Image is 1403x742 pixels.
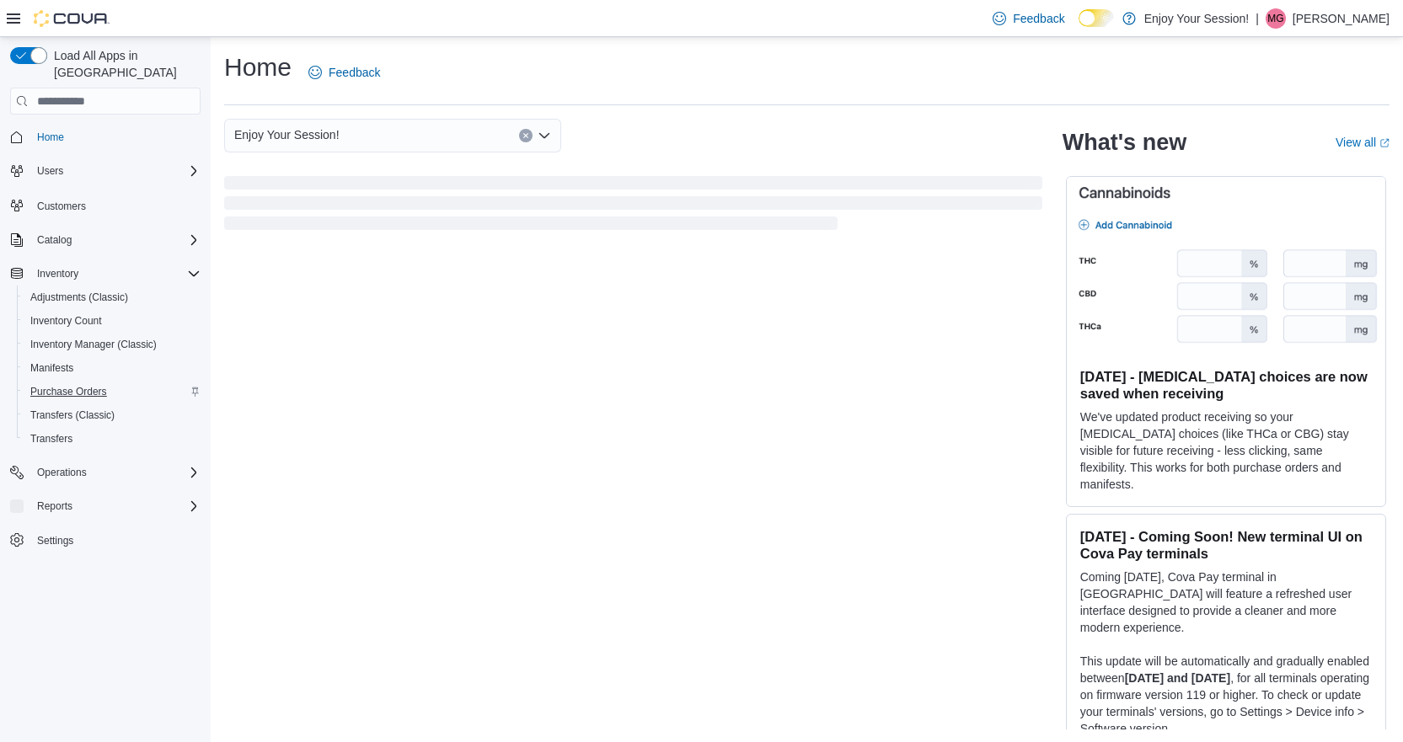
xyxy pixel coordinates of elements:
[24,358,80,378] a: Manifests
[17,286,207,309] button: Adjustments (Classic)
[30,264,85,284] button: Inventory
[30,264,201,284] span: Inventory
[24,382,114,402] a: Purchase Orders
[1336,136,1390,149] a: View allExternal link
[30,195,201,216] span: Customers
[1080,569,1372,636] p: Coming [DATE], Cova Pay terminal in [GEOGRAPHIC_DATA] will feature a refreshed user interface des...
[329,64,380,81] span: Feedback
[24,334,201,355] span: Inventory Manager (Classic)
[24,405,201,425] span: Transfers (Classic)
[30,127,71,147] a: Home
[1079,27,1079,28] span: Dark Mode
[1266,8,1286,29] div: Matt Gourlay
[224,51,292,84] h1: Home
[24,429,201,449] span: Transfers
[30,530,201,551] span: Settings
[24,311,201,331] span: Inventory Count
[3,262,207,286] button: Inventory
[24,287,201,307] span: Adjustments (Classic)
[1080,368,1372,402] h3: [DATE] - [MEDICAL_DATA] choices are now saved when receiving
[234,125,340,145] span: Enjoy Your Session!
[30,230,201,250] span: Catalog
[3,159,207,183] button: Users
[24,311,109,331] a: Inventory Count
[30,196,93,216] a: Customers
[30,496,79,516] button: Reports
[30,230,78,250] button: Catalog
[17,356,207,380] button: Manifests
[17,380,207,403] button: Purchase Orders
[24,358,201,378] span: Manifests
[37,200,86,213] span: Customers
[30,432,72,446] span: Transfers
[30,408,115,422] span: Transfers (Classic)
[34,10,110,27] img: Cova
[1267,8,1283,29] span: MG
[1080,653,1372,737] p: This update will be automatically and gradually enabled between , for all terminals operating on ...
[37,131,64,144] span: Home
[1013,10,1064,27] span: Feedback
[1063,129,1186,156] h2: What's new
[30,291,128,304] span: Adjustments (Classic)
[3,461,207,484] button: Operations
[3,193,207,217] button: Customers
[30,126,201,147] span: Home
[24,405,121,425] a: Transfers (Classic)
[30,496,201,516] span: Reports
[1144,8,1250,29] p: Enjoy Your Session!
[3,494,207,518] button: Reports
[30,361,73,375] span: Manifests
[17,427,207,451] button: Transfers
[986,2,1071,35] a: Feedback
[37,534,73,547] span: Settings
[37,466,87,479] span: Operations
[1080,528,1372,562] h3: [DATE] - Coming Soon! New terminal UI on Cova Pay terminals
[17,333,207,356] button: Inventory Manager (Classic)
[17,403,207,427] button: Transfers (Classic)
[1125,671,1230,685] strong: [DATE] and [DATE]
[30,314,102,328] span: Inventory Count
[30,161,70,181] button: Users
[30,385,107,398] span: Purchase Orders
[24,334,163,355] a: Inventory Manager (Classic)
[47,47,201,81] span: Load All Apps in [GEOGRAPHIC_DATA]
[1079,9,1114,27] input: Dark Mode
[24,382,201,402] span: Purchase Orders
[37,499,72,513] span: Reports
[224,179,1042,233] span: Loading
[37,233,72,247] span: Catalog
[1080,408,1372,493] p: We've updated product receiving so your [MEDICAL_DATA] choices (like THCa or CBG) stay visible fo...
[30,338,157,351] span: Inventory Manager (Classic)
[1256,8,1259,29] p: |
[17,309,207,333] button: Inventory Count
[519,129,533,142] button: Clear input
[3,528,207,552] button: Settings
[3,228,207,252] button: Catalog
[37,164,63,178] span: Users
[538,129,551,142] button: Open list of options
[30,161,201,181] span: Users
[37,267,78,280] span: Inventory
[24,429,79,449] a: Transfers
[24,287,135,307] a: Adjustments (Classic)
[302,56,387,89] a: Feedback
[1379,138,1390,148] svg: External link
[30,462,201,483] span: Operations
[10,118,201,596] nav: Complex example
[30,531,80,551] a: Settings
[3,125,207,149] button: Home
[1293,8,1390,29] p: [PERSON_NAME]
[30,462,94,483] button: Operations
